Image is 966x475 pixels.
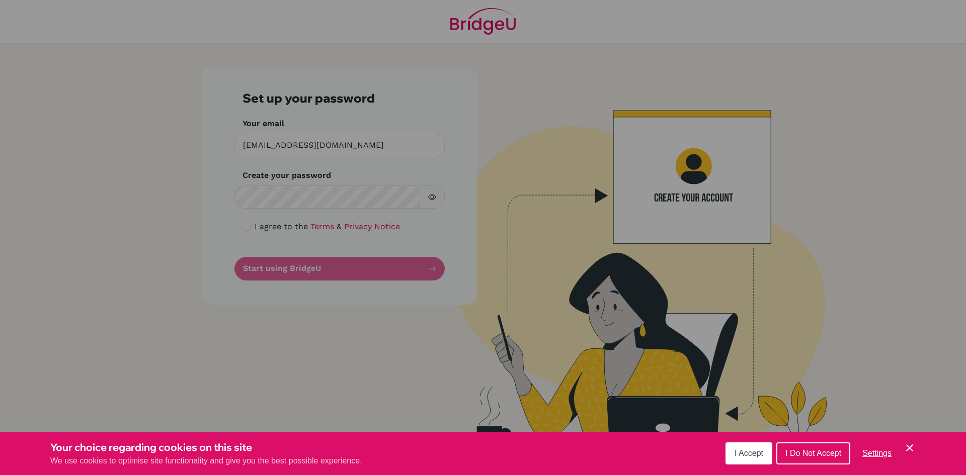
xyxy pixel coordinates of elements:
[862,449,892,457] span: Settings
[776,442,850,464] button: I Do Not Accept
[854,443,900,463] button: Settings
[50,455,362,467] p: We use cookies to optimise site functionality and give you the best possible experience.
[904,442,916,454] button: Save and close
[726,442,772,464] button: I Accept
[735,449,763,457] span: I Accept
[50,440,362,455] h3: Your choice regarding cookies on this site
[785,449,841,457] span: I Do Not Accept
